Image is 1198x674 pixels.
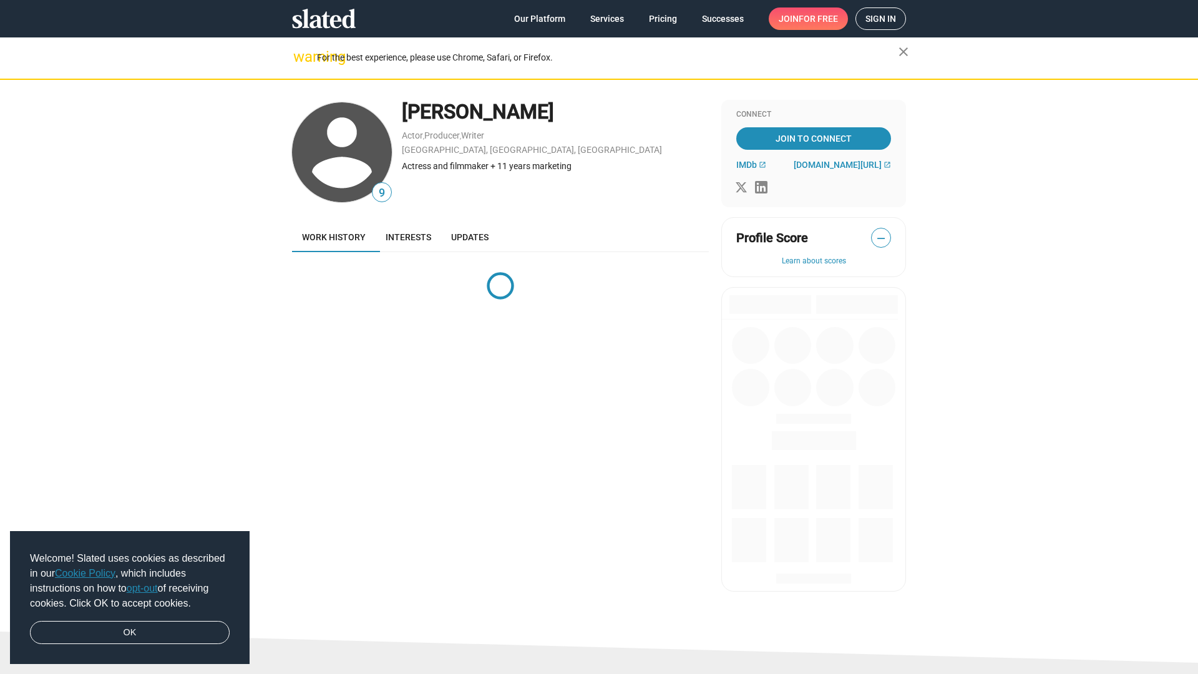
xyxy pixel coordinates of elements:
span: Profile Score [736,230,808,247]
span: , [423,133,424,140]
a: Pricing [639,7,687,30]
a: [GEOGRAPHIC_DATA], [GEOGRAPHIC_DATA], [GEOGRAPHIC_DATA] [402,145,662,155]
mat-icon: warning [293,49,308,64]
a: IMDb [736,160,766,170]
span: Updates [451,232,489,242]
a: Writer [461,130,484,140]
a: Cookie Policy [55,568,115,579]
span: Join [779,7,838,30]
a: Updates [441,222,499,252]
span: [DOMAIN_NAME][URL] [794,160,882,170]
button: Learn about scores [736,256,891,266]
span: Successes [702,7,744,30]
span: Join To Connect [739,127,889,150]
a: Actor [402,130,423,140]
a: Sign in [855,7,906,30]
a: Interests [376,222,441,252]
a: Services [580,7,634,30]
a: opt-out [127,583,158,593]
a: Producer [424,130,460,140]
span: Welcome! Slated uses cookies as described in our , which includes instructions on how to of recei... [30,551,230,611]
a: Join To Connect [736,127,891,150]
span: Interests [386,232,431,242]
a: dismiss cookie message [30,621,230,645]
a: Joinfor free [769,7,848,30]
div: Connect [736,110,891,120]
mat-icon: open_in_new [759,161,766,168]
mat-icon: close [896,44,911,59]
mat-icon: open_in_new [884,161,891,168]
div: Actress and filmmaker + 11 years marketing [402,160,709,172]
div: cookieconsent [10,531,250,665]
span: , [460,133,461,140]
a: [DOMAIN_NAME][URL] [794,160,891,170]
span: for free [799,7,838,30]
span: IMDb [736,160,757,170]
span: Work history [302,232,366,242]
span: 9 [373,185,391,202]
span: Pricing [649,7,677,30]
span: Services [590,7,624,30]
span: — [872,230,890,247]
span: Sign in [865,8,896,29]
div: [PERSON_NAME] [402,99,709,125]
div: For the best experience, please use Chrome, Safari, or Firefox. [317,49,898,66]
a: Work history [292,222,376,252]
a: Our Platform [504,7,575,30]
span: Our Platform [514,7,565,30]
a: Successes [692,7,754,30]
